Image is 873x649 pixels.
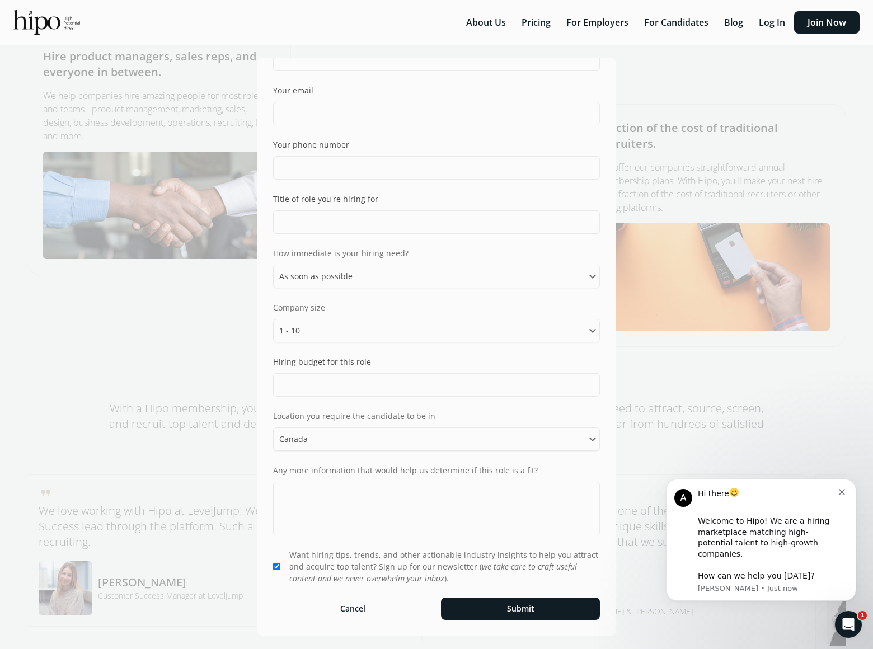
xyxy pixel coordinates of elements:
[752,16,794,29] a: Log In
[637,16,717,29] a: For Candidates
[560,11,635,34] button: For Employers
[794,11,860,34] button: Join Now
[835,611,862,638] iframe: Intercom live chat
[289,549,600,584] div: Want hiring tips, trends, and other actionable industry insights to help you attract and acquire ...
[273,193,378,205] div: Title of role you're hiring for
[515,16,560,29] a: Pricing
[273,356,371,368] div: Hiring budget for this role
[13,10,80,35] img: official-logo
[273,598,432,620] button: Cancel
[273,139,349,151] div: Your phone number
[717,16,752,29] a: Blog
[515,11,557,34] button: Pricing
[752,11,792,34] button: Log In
[273,302,600,313] div: Company size
[459,16,515,29] a: About Us
[273,84,313,96] div: Your email
[273,563,280,570] input: Want hiring tips, trends, and other actionable industry insights to help you attract and acquire ...
[273,464,600,476] div: Any more information that would help us determine if this role is a fit?
[441,598,600,620] button: Submit
[273,410,600,422] div: Location you require the candidate to be in
[560,16,637,29] a: For Employers
[858,611,867,620] span: 1
[273,247,600,259] div: How immediate is your hiring need?
[649,465,873,643] iframe: Intercom notifications message
[459,11,513,34] button: About Us
[717,11,750,34] button: Blog
[637,11,715,34] button: For Candidates
[794,16,860,29] a: Join Now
